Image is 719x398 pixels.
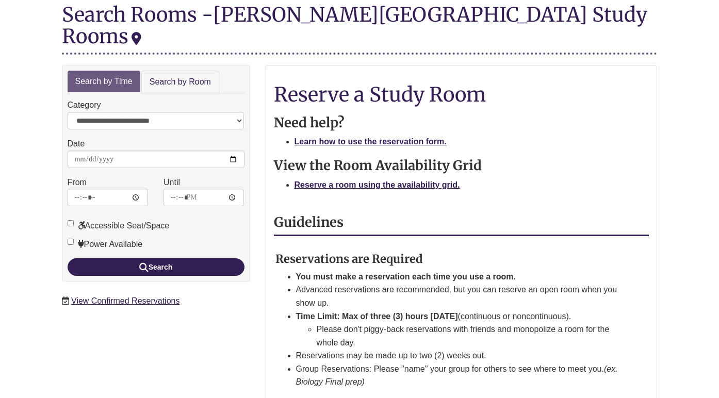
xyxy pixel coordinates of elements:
li: Reservations may be made up to two (2) weeks out. [296,349,625,362]
a: Reserve a room using the availability grid. [295,180,460,189]
label: Until [164,176,180,189]
li: (continuous or noncontinuous). [296,310,625,350]
label: Date [68,137,85,151]
strong: Need help? [274,114,345,131]
li: Group Reservations: Please "name" your group for others to see where to meet you. [296,362,625,389]
a: Learn how to use the reservation form. [295,137,447,146]
label: Category [68,98,101,112]
a: View Confirmed Reservations [71,296,179,305]
strong: Reservations are Required [275,252,423,266]
a: Search by Time [68,71,140,93]
input: Accessible Seat/Space [68,220,74,226]
label: Accessible Seat/Space [68,219,170,233]
label: Power Available [68,238,143,251]
div: Search Rooms - [62,4,658,54]
strong: View the Room Availability Grid [274,157,482,174]
strong: You must make a reservation each time you use a room. [296,272,516,281]
li: Advanced reservations are recommended, but you can reserve an open room when you show up. [296,283,625,309]
li: Please don't piggy-back reservations with friends and monopolize a room for the whole day. [317,323,625,349]
div: [PERSON_NAME][GEOGRAPHIC_DATA] Study Rooms [62,2,647,48]
label: From [68,176,87,189]
strong: Guidelines [274,214,344,230]
input: Power Available [68,239,74,245]
strong: Time Limit: Max of three (3) hours [DATE] [296,312,458,321]
button: Search [68,258,244,276]
a: Search by Room [141,71,219,94]
h1: Reserve a Study Room [274,84,649,105]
